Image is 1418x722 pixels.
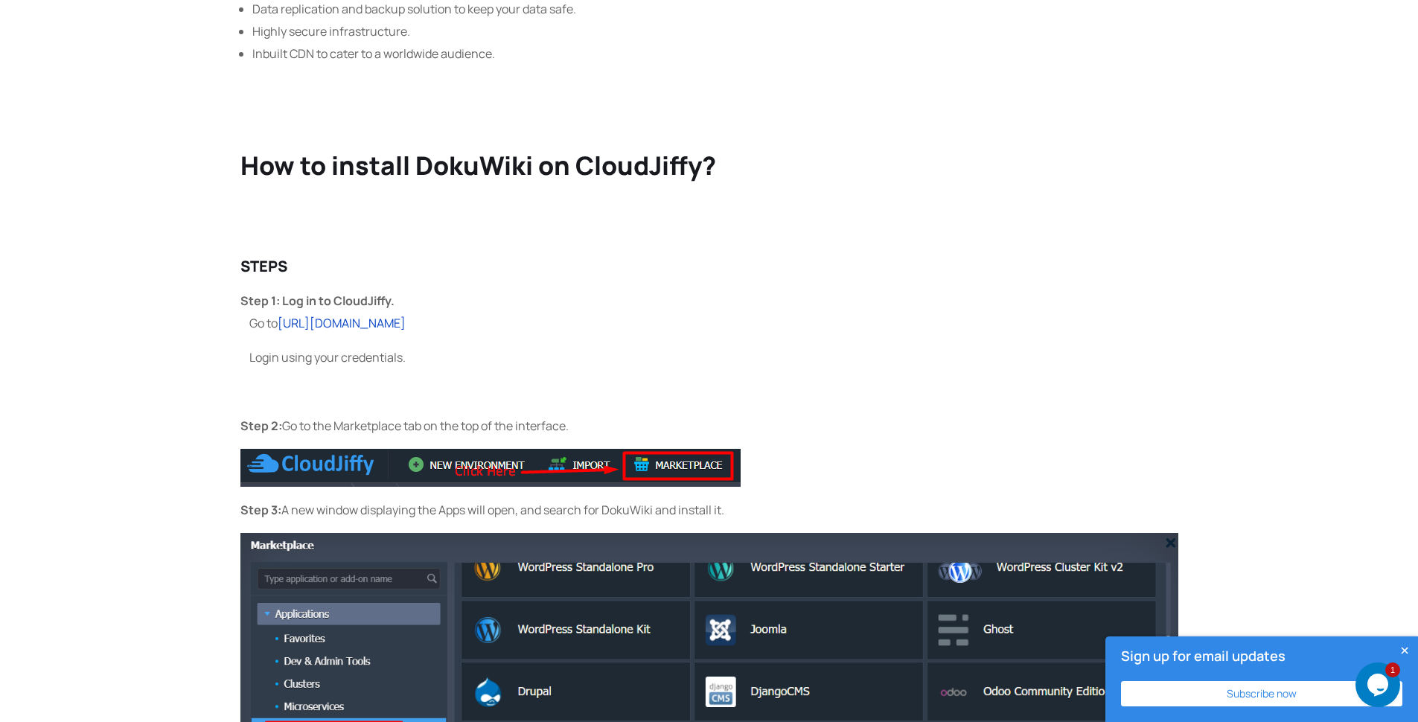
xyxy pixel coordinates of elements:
button: Close [1388,636,1418,666]
span: Login using your credentials. [249,349,406,365]
span: Data replication and backup solution to keep your data safe. [252,1,576,17]
span: Highly secure infrastructure. [252,23,410,39]
b: How to install DokuWiki on CloudJiffy? [240,148,716,182]
a: [URL][DOMAIN_NAME] [278,315,406,331]
span: Go to [249,315,278,331]
b: Step 3: [240,502,281,518]
iframe: chat widget [1355,662,1403,707]
b: STEPS [240,256,287,276]
div: Sign up for email updates [1105,636,1418,722]
b: Step 1: Log in to CloudJiffy. [240,293,395,309]
span: A new window displaying the Apps will open, and search for DokuWiki and install it. [281,502,724,518]
h4: Sign up for email updates [1121,647,1387,665]
span: Inbuilt CDN to cater to a worldwide audience. [252,45,495,62]
b: Step 2: [240,418,282,434]
span: Go to the Marketplace tab on the top of the interface. [282,418,569,434]
button: Subscribe now [1121,681,1402,706]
